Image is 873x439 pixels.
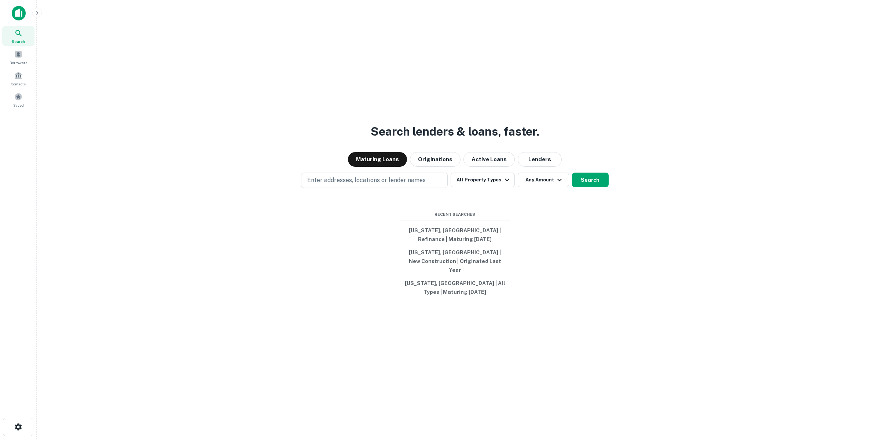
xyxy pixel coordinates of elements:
[301,173,448,188] button: Enter addresses, locations or lender names
[348,152,407,167] button: Maturing Loans
[463,152,515,167] button: Active Loans
[400,277,510,299] button: [US_STATE], [GEOGRAPHIC_DATA] | All Types | Maturing [DATE]
[572,173,609,187] button: Search
[400,211,510,218] span: Recent Searches
[371,123,539,140] h3: Search lenders & loans, faster.
[451,173,514,187] button: All Property Types
[10,60,27,66] span: Borrowers
[836,380,873,416] iframe: Chat Widget
[2,26,34,46] a: Search
[518,152,562,167] button: Lenders
[2,69,34,88] a: Contacts
[307,176,426,185] p: Enter addresses, locations or lender names
[13,102,24,108] span: Saved
[400,224,510,246] button: [US_STATE], [GEOGRAPHIC_DATA] | Refinance | Maturing [DATE]
[518,173,569,187] button: Any Amount
[12,38,25,44] span: Search
[410,152,461,167] button: Originations
[12,6,26,21] img: capitalize-icon.png
[11,81,26,87] span: Contacts
[400,246,510,277] button: [US_STATE], [GEOGRAPHIC_DATA] | New Construction | Originated Last Year
[2,90,34,110] a: Saved
[2,47,34,67] a: Borrowers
